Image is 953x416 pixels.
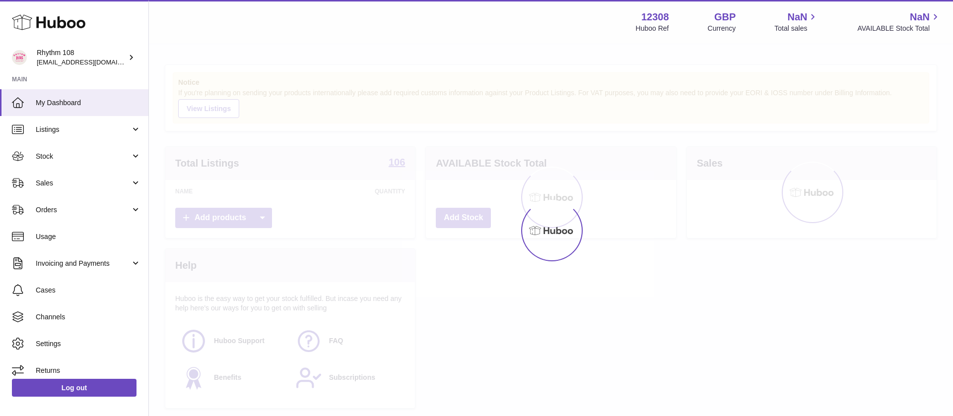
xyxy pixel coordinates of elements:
span: [EMAIL_ADDRESS][DOMAIN_NAME] [37,58,146,66]
strong: 12308 [641,10,669,24]
span: Listings [36,125,131,134]
span: AVAILABLE Stock Total [857,24,941,33]
span: Orders [36,205,131,215]
span: My Dashboard [36,98,141,108]
strong: GBP [714,10,736,24]
span: NaN [787,10,807,24]
a: NaN AVAILABLE Stock Total [857,10,941,33]
span: Usage [36,232,141,241]
span: Total sales [774,24,818,33]
a: Log out [12,379,136,397]
div: Currency [708,24,736,33]
div: Rhythm 108 [37,48,126,67]
span: Sales [36,178,131,188]
span: Settings [36,339,141,349]
span: Returns [36,366,141,375]
span: NaN [910,10,930,24]
img: orders@rhythm108.com [12,50,27,65]
span: Stock [36,152,131,161]
a: NaN Total sales [774,10,818,33]
div: Huboo Ref [636,24,669,33]
span: Invoicing and Payments [36,259,131,268]
span: Cases [36,286,141,295]
span: Channels [36,312,141,322]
